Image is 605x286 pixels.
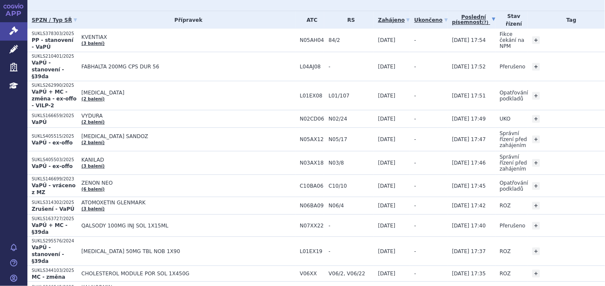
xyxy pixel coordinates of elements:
span: [DATE] 17:42 [452,203,486,209]
span: 84/2 [328,37,373,43]
span: - [414,203,416,209]
p: SUKLS262990/2025 [32,83,77,88]
span: UKO [500,116,510,122]
p: SUKLS314302/2025 [32,200,77,206]
span: ATOMOXETIN GLENMARK [81,200,295,206]
strong: Zrušení - VaPÚ [32,206,75,212]
strong: VaPÚ + MC - změna - ex-offo - VILP-2 [32,89,77,109]
span: - [414,116,416,122]
span: - [328,64,373,70]
p: SUKLS146699/2023 [32,176,77,182]
span: - [414,136,416,142]
th: Přípravek [77,11,295,29]
span: N06BA09 [300,203,324,209]
a: + [532,63,540,71]
a: (2 balení) [81,120,104,124]
span: - [414,37,416,43]
span: - [414,248,416,254]
span: [MEDICAL_DATA] 50MG TBL NOB 1X90 [81,248,295,254]
strong: VaPÚ - vráceno z MZ [32,183,75,195]
span: - [414,223,416,229]
p: SUKLS344103/2025 [32,268,77,274]
p: SUKLS210401/2025 [32,53,77,59]
span: [DATE] [378,248,396,254]
span: L01EX08 [300,93,324,99]
span: V06/2, V06/22 [328,271,373,277]
a: Zahájeno [378,14,410,26]
span: L01/107 [328,93,373,99]
span: N02CD06 [300,116,324,122]
span: [DATE] [378,271,396,277]
span: [DATE] [378,160,396,166]
th: ATC [295,11,324,29]
a: SPZN / Typ SŘ [32,14,77,26]
p: SUKLS295576/2024 [32,238,77,244]
span: - [328,248,373,254]
span: [DATE] 17:46 [452,160,486,166]
span: [DATE] 17:45 [452,183,486,189]
span: KVENTIAX [81,34,295,40]
span: [DATE] [378,116,396,122]
span: N03/8 [328,160,373,166]
span: Správní řízení před zahájením [500,154,527,172]
span: FABHALTA 200MG CPS DUR 56 [81,64,295,70]
p: SUKLS163727/2025 [32,216,77,222]
span: C10/10 [328,183,373,189]
span: [MEDICAL_DATA] SANDOZ [81,133,295,139]
a: (3 balení) [81,41,104,46]
span: N02/24 [328,116,373,122]
span: Přerušeno [500,64,525,70]
span: [DATE] [378,37,396,43]
span: Přerušeno [500,223,525,229]
span: N05AX12 [300,136,324,142]
span: [DATE] 17:52 [452,64,486,70]
span: - [414,93,416,99]
span: [DATE] 17:54 [452,37,486,43]
span: ZENON NEO [81,180,295,186]
a: + [532,136,540,143]
span: - [328,223,373,229]
span: QALSODY 100MG INJ SOL 1X15ML [81,223,295,229]
abbr: (?) [482,20,489,25]
th: Stav řízení [495,11,528,29]
strong: VaPÚ [32,119,47,125]
strong: MC - změna [32,274,65,280]
a: (2 balení) [81,140,104,145]
a: + [532,92,540,100]
span: [DATE] [378,203,396,209]
a: (6 balení) [81,187,104,192]
p: SUKLS378303/2025 [32,31,77,37]
p: SUKLS405503/2025 [32,157,77,163]
span: V06XX [300,271,324,277]
a: + [532,182,540,190]
span: Správní řízení před zahájením [500,130,527,148]
span: - [414,271,416,277]
span: CHOLESTEROL MODULE POR SOL 1X450G [81,271,295,277]
a: + [532,115,540,123]
span: [DATE] [378,64,396,70]
span: ROZ [500,203,511,209]
span: L01EX19 [300,248,324,254]
span: [DATE] 17:47 [452,136,486,142]
span: N06/4 [328,203,373,209]
strong: VaPÚ + MC - §39da [32,222,68,235]
span: - [414,183,416,189]
a: Ukončeno [414,14,447,26]
a: (3 balení) [81,206,104,211]
a: + [532,248,540,255]
span: VYDURA [81,113,295,119]
span: [DATE] [378,136,396,142]
a: + [532,222,540,230]
th: RS [324,11,373,29]
span: C10BA06 [300,183,324,189]
strong: VaPÚ - stanovení - §39da [32,245,64,264]
span: [DATE] [378,183,396,189]
span: [DATE] 17:35 [452,271,486,277]
span: [DATE] [378,93,396,99]
span: N07XX22 [300,223,324,229]
span: L04AJ08 [300,64,324,70]
span: [DATE] [378,223,396,229]
span: N05AH04 [300,37,324,43]
span: ROZ [500,271,511,277]
a: Poslednípísemnost(?) [452,11,495,29]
